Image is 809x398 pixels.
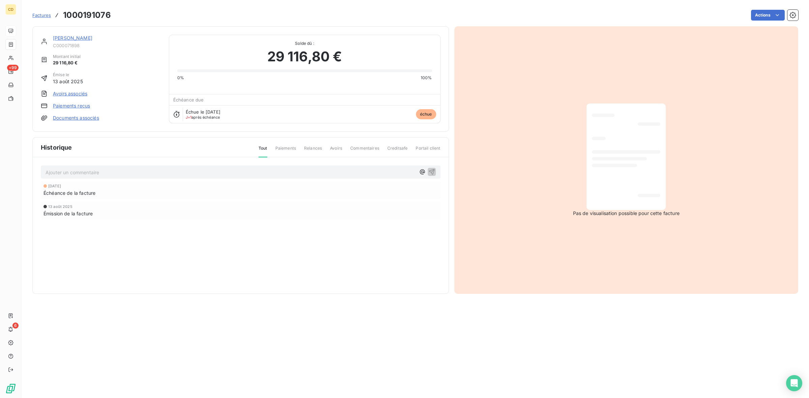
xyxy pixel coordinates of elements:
[63,9,111,21] h3: 1000191076
[186,115,191,120] span: J+1
[53,90,87,97] a: Avoirs associés
[53,60,81,66] span: 29 116,80 €
[53,78,83,85] span: 13 août 2025
[387,145,408,157] span: Creditsafe
[48,205,72,209] span: 13 août 2025
[43,189,95,196] span: Échéance de la facture
[12,323,19,329] span: 6
[751,10,785,21] button: Actions
[48,184,61,188] span: [DATE]
[786,375,802,391] div: Open Intercom Messenger
[416,109,436,119] span: échue
[53,35,92,41] a: [PERSON_NAME]
[177,75,184,81] span: 0%
[416,145,440,157] span: Portail client
[421,75,432,81] span: 100%
[186,109,220,115] span: Échue le [DATE]
[5,383,16,394] img: Logo LeanPay
[267,47,342,67] span: 29 116,80 €
[573,210,680,217] span: Pas de visualisation possible pour cette facture
[41,143,72,152] span: Historique
[53,115,99,121] a: Documents associés
[53,43,161,48] span: C000071898
[304,145,322,157] span: Relances
[350,145,379,157] span: Commentaires
[53,102,90,109] a: Paiements reçus
[32,12,51,19] a: Factures
[186,115,220,119] span: après échéance
[53,72,83,78] span: Émise le
[259,145,267,157] span: Tout
[173,97,204,102] span: Échéance due
[275,145,296,157] span: Paiements
[7,65,19,71] span: +99
[5,4,16,15] div: CD
[32,12,51,18] span: Factures
[53,54,81,60] span: Montant initial
[177,40,432,47] span: Solde dû :
[43,210,93,217] span: Émission de la facture
[330,145,342,157] span: Avoirs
